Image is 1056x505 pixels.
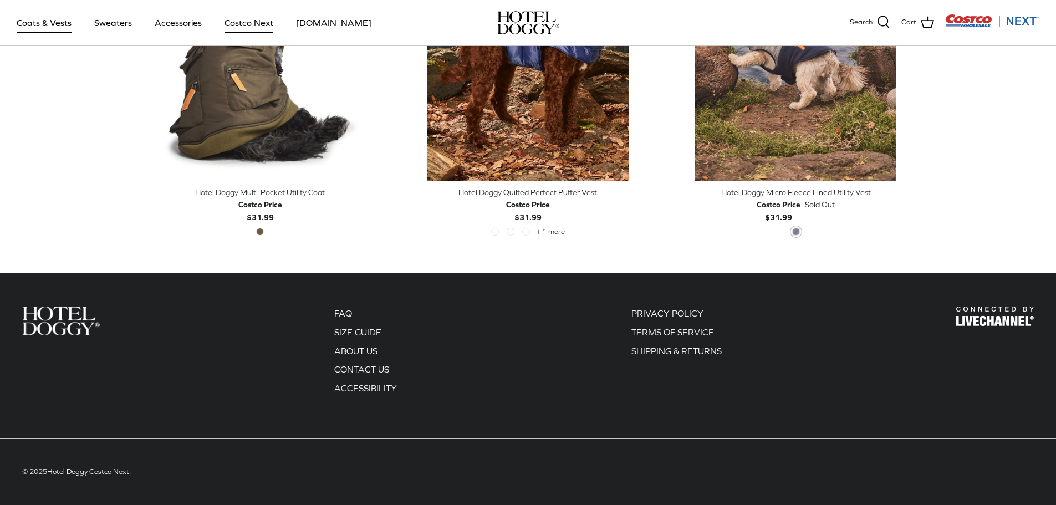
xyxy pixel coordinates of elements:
[670,186,921,198] div: Hotel Doggy Micro Fleece Lined Utility Vest
[506,198,550,221] b: $31.99
[145,4,212,42] a: Accessories
[945,14,1039,28] img: Costco Next
[238,198,282,211] div: Costco Price
[215,4,283,42] a: Costco Next
[901,17,916,28] span: Cart
[805,198,835,211] span: Sold Out
[334,383,397,393] a: ACCESSIBILITY
[670,186,921,223] a: Hotel Doggy Micro Fleece Lined Utility Vest Costco Price$31.99 Sold Out
[334,346,377,356] a: ABOUT US
[334,327,381,337] a: SIZE GUIDE
[506,198,550,211] div: Costco Price
[135,186,386,223] a: Hotel Doggy Multi-Pocket Utility Coat Costco Price$31.99
[286,4,381,42] a: [DOMAIN_NAME]
[536,228,565,236] span: + 1 more
[497,11,559,34] a: hoteldoggy.com hoteldoggycom
[323,307,408,400] div: Secondary navigation
[631,308,703,318] a: PRIVACY POLICY
[334,364,389,374] a: CONTACT US
[945,21,1039,29] a: Visit Costco Next
[901,16,934,30] a: Cart
[7,4,81,42] a: Coats & Vests
[497,11,559,34] img: hoteldoggycom
[84,4,142,42] a: Sweaters
[334,308,352,318] a: FAQ
[22,307,100,335] img: Hotel Doggy Costco Next
[956,307,1034,326] img: Hotel Doggy Costco Next
[620,307,733,400] div: Secondary navigation
[22,467,131,476] span: © 2025 .
[757,198,800,211] div: Costco Price
[631,327,714,337] a: TERMS OF SERVICE
[631,346,722,356] a: SHIPPING & RETURNS
[757,198,800,221] b: $31.99
[47,467,129,476] a: Hotel Doggy Costco Next
[402,186,654,198] div: Hotel Doggy Quilted Perfect Puffer Vest
[850,16,890,30] a: Search
[850,17,873,28] span: Search
[402,186,654,223] a: Hotel Doggy Quilted Perfect Puffer Vest Costco Price$31.99
[238,198,282,221] b: $31.99
[135,186,386,198] div: Hotel Doggy Multi-Pocket Utility Coat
